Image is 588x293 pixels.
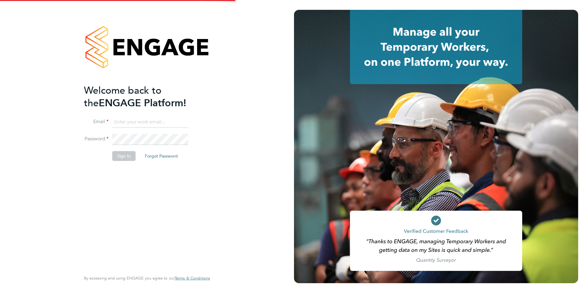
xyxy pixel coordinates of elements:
input: Enter your work email... [112,117,188,128]
h2: ENGAGE Platform! [84,84,204,109]
span: Welcome back to the [84,84,161,109]
label: Password [84,136,109,142]
a: Terms & Conditions [175,276,210,281]
button: Sign In [112,151,136,161]
button: Forgot Password [140,151,183,161]
span: By accessing and using ENGAGE you agree to our [84,275,210,281]
label: Email [84,119,109,125]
